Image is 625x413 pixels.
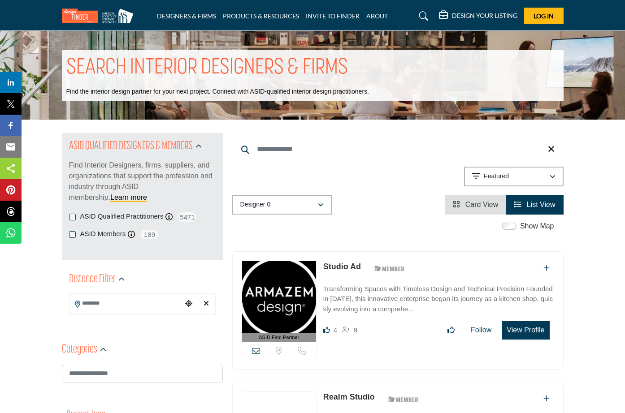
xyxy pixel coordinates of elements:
img: ASID Members Badge Icon [383,393,424,404]
li: Card View [445,195,506,215]
a: Studio Ad [323,262,361,271]
h2: Distance Filter [69,271,116,288]
label: ASID Members [80,229,126,239]
button: Like listing [442,321,460,339]
a: Add To List [543,395,550,402]
label: ASID Qualified Practitioners [80,211,164,222]
img: ASID Members Badge Icon [369,263,410,274]
span: Card View [465,201,499,208]
span: 9 [354,326,357,334]
p: Realm Studio [323,391,375,403]
input: Search Keyword [232,138,564,160]
input: Search Location [69,295,182,312]
p: Find the interior design partner for your next project. Connect with ASID-qualified interior desi... [66,87,369,96]
button: Designer 0 [232,195,332,215]
a: DESIGNERS & FIRMS [157,12,216,20]
a: View List [514,201,555,208]
div: Choose your current location [182,294,195,314]
a: INVITE TO FINDER [306,12,360,20]
h5: DESIGN YOUR LISTING [452,12,517,20]
input: ASID Qualified Practitioners checkbox [69,214,76,220]
span: Log In [534,12,554,20]
span: ASID Firm Partner [259,334,299,341]
a: Add To List [543,264,550,272]
a: Realm Studio [323,392,375,401]
img: Site Logo [62,9,138,23]
button: Follow [465,321,497,339]
button: View Profile [502,321,549,340]
i: Likes [323,327,330,333]
h2: ASID QUALIFIED DESIGNERS & MEMBERS [69,138,193,155]
p: Studio Ad [323,261,361,273]
a: ASID Firm Partner [242,261,316,342]
p: Featured [484,172,509,181]
a: Transforming Spaces with Timeless Design and Technical Precision Founded in [DATE], this innovati... [323,279,554,314]
button: Featured [464,167,564,186]
button: Log In [524,8,564,24]
h2: Categories [62,342,97,358]
p: Designer 0 [240,200,271,209]
span: List View [527,201,556,208]
p: Transforming Spaces with Timeless Design and Technical Precision Founded in [DATE], this innovati... [323,284,554,314]
a: View Card [453,201,498,208]
a: Learn more [110,194,147,201]
p: Find Interior Designers, firms, suppliers, and organizations that support the profession and indu... [69,160,216,203]
input: Search Category [62,364,223,383]
a: ABOUT [366,12,388,20]
a: PRODUCTS & RESOURCES [223,12,299,20]
label: Show Map [520,221,554,232]
a: Search [410,9,434,23]
input: ASID Members checkbox [69,231,76,238]
h1: SEARCH INTERIOR DESIGNERS & FIRMS [66,54,348,82]
span: 4 [334,326,337,334]
li: List View [506,195,563,215]
span: 5471 [177,211,197,223]
span: 189 [139,229,160,240]
div: Clear search location [200,294,213,314]
div: DESIGN YOUR LISTING [439,11,517,22]
div: Followers [342,325,357,336]
img: Studio Ad [242,261,316,333]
